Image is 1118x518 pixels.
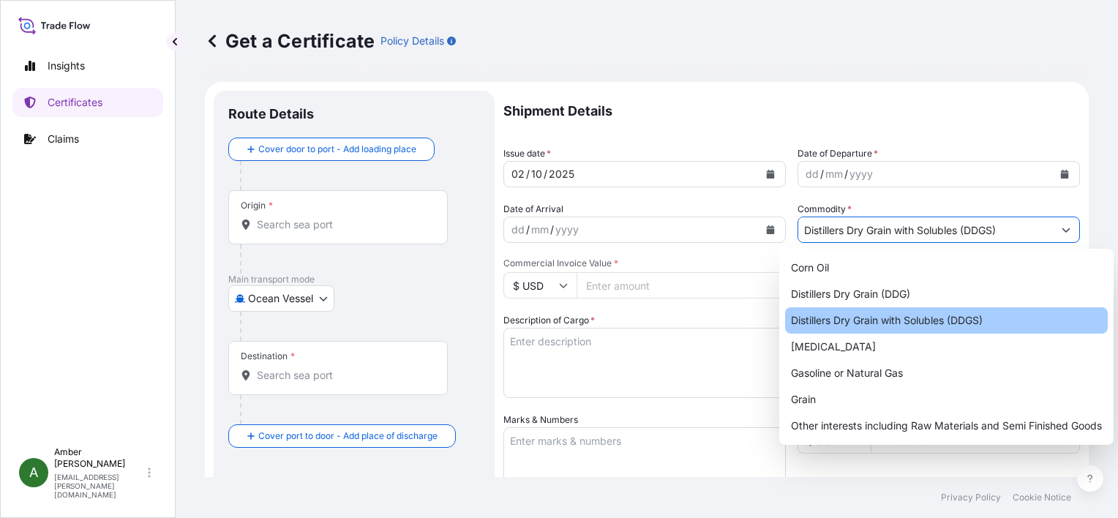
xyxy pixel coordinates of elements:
[798,202,852,217] label: Commodity
[785,334,1108,360] div: [MEDICAL_DATA]
[759,218,782,241] button: Calendar
[848,165,874,183] div: year,
[798,217,1053,243] input: Type to search commodity
[228,105,314,123] p: Route Details
[228,285,334,312] button: Select transport
[785,360,1108,386] div: Gasoline or Natural Gas
[550,221,554,239] div: /
[258,429,438,443] span: Cover port to door - Add place of discharge
[12,88,163,117] a: Certificates
[257,217,429,232] input: Origin
[785,255,1108,281] div: Corn Oil
[1013,492,1071,503] a: Cookie Notice
[798,146,878,161] span: Date of Departure
[530,221,550,239] div: month,
[544,165,547,183] div: /
[228,424,456,448] button: Cover port to door - Add place of discharge
[48,132,79,146] p: Claims
[785,413,1108,439] div: Other interests including Raw Materials and Semi Finished Goods
[510,221,526,239] div: day,
[820,165,824,183] div: /
[29,465,38,480] span: A
[577,272,786,299] input: Enter amount
[785,307,1108,334] div: Distillers Dry Grain with Solubles (DDGS)
[759,162,782,186] button: Calendar
[785,255,1108,439] div: Suggestions
[503,313,595,328] label: Description of Cargo
[530,165,544,183] div: month,
[1053,162,1076,186] button: Calendar
[228,274,480,285] p: Main transport mode
[503,146,551,161] span: Issue date
[48,59,85,73] p: Insights
[241,200,273,211] div: Origin
[12,51,163,80] a: Insights
[554,221,580,239] div: year,
[228,138,435,161] button: Cover door to port - Add loading place
[503,91,1080,132] p: Shipment Details
[844,165,848,183] div: /
[510,165,526,183] div: day,
[248,291,313,306] span: Ocean Vessel
[785,386,1108,413] div: Grain
[824,165,844,183] div: month,
[54,473,145,499] p: [EMAIL_ADDRESS][PERSON_NAME][DOMAIN_NAME]
[785,281,1108,307] div: Distillers Dry Grain (DDG)
[257,368,429,383] input: Destination
[503,413,578,427] label: Marks & Numbers
[526,221,530,239] div: /
[503,258,786,269] span: Commercial Invoice Value
[241,350,295,362] div: Destination
[380,34,444,48] p: Policy Details
[258,142,416,157] span: Cover door to port - Add loading place
[12,124,163,154] a: Claims
[804,165,820,183] div: day,
[48,95,102,110] p: Certificates
[503,202,563,217] span: Date of Arrival
[205,29,375,53] p: Get a Certificate
[941,492,1001,503] a: Privacy Policy
[1053,217,1079,243] button: Show suggestions
[54,446,145,470] p: Amber [PERSON_NAME]
[547,165,576,183] div: year,
[526,165,530,183] div: /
